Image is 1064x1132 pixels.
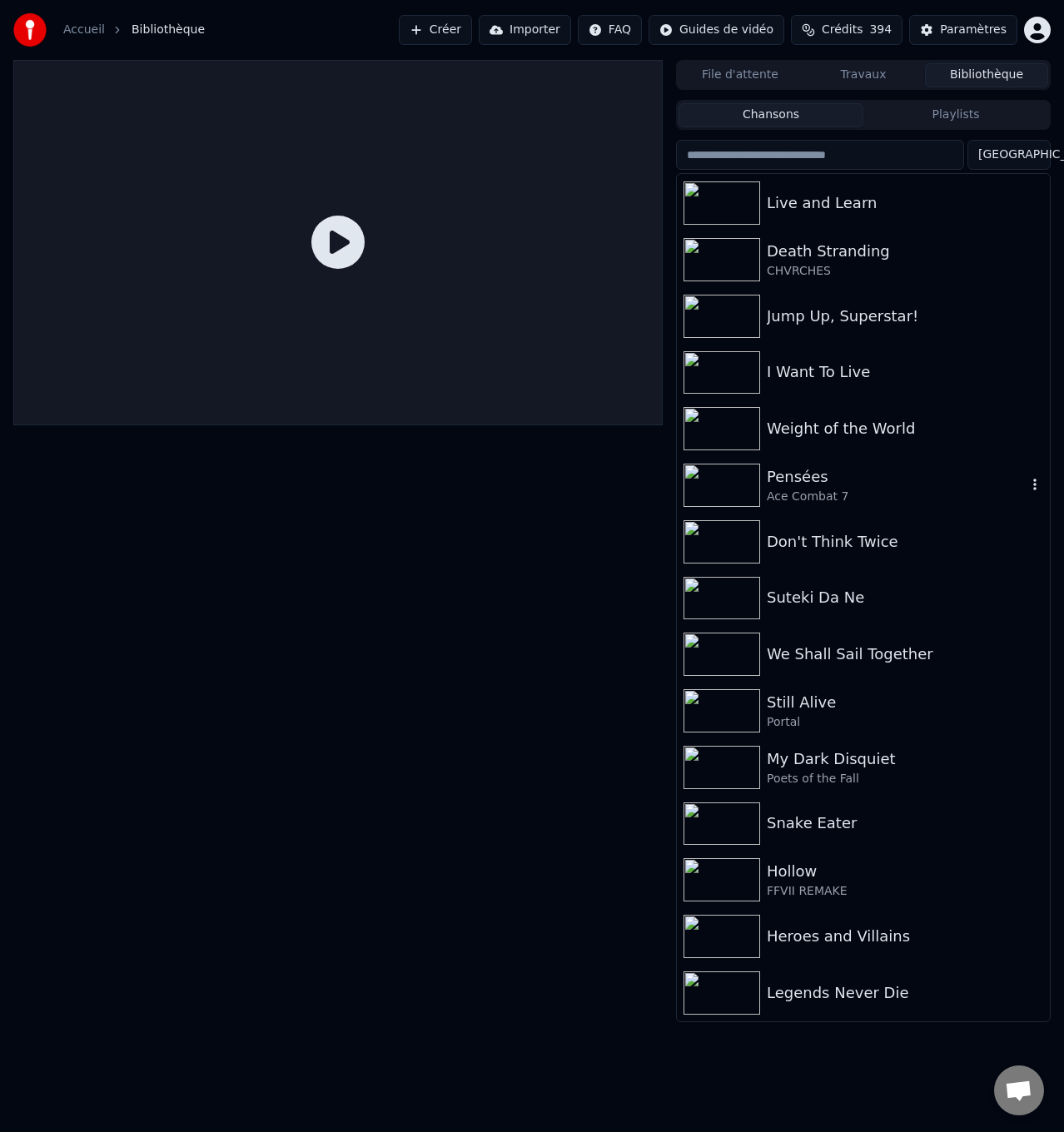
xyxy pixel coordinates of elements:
[767,530,1043,554] div: Don't Think Twice
[767,860,1043,883] div: Hollow
[767,305,1043,328] div: Jump Up, Superstar!
[767,981,1043,1005] div: Legends Never Die
[940,22,1007,38] div: Paramètres
[822,22,863,38] span: Crédits
[63,22,105,38] a: Accueil
[767,714,1043,731] div: Portal
[767,240,1043,263] div: Death Stranding
[767,465,1027,489] div: Pensées
[791,15,902,45] button: Crédits394
[767,586,1043,609] div: Suteki Da Ne
[767,191,1043,215] div: Live and Learn
[578,15,642,45] button: FAQ
[909,15,1017,45] button: Paramètres
[767,812,1043,835] div: Snake Eater
[479,15,571,45] button: Importer
[767,691,1043,714] div: Still Alive
[802,63,925,87] button: Travaux
[63,22,205,38] nav: breadcrumb
[767,360,1043,384] div: I Want To Live
[767,883,1043,900] div: FFVII REMAKE
[767,643,1043,666] div: We Shall Sail Together
[767,263,1043,280] div: CHVRCHES
[863,103,1048,127] button: Playlists
[649,15,784,45] button: Guides de vidéo
[132,22,205,38] span: Bibliothèque
[767,747,1043,771] div: My Dark Disquiet
[679,63,802,87] button: File d'attente
[767,417,1043,440] div: Weight of the World
[679,103,863,127] button: Chansons
[13,13,47,47] img: youka
[994,1065,1044,1115] a: Ouvrir le chat
[869,22,892,38] span: 394
[925,63,1048,87] button: Bibliothèque
[767,771,1043,787] div: Poets of the Fall
[399,15,472,45] button: Créer
[767,925,1043,948] div: Heroes and Villains
[767,489,1027,505] div: Ace Combat 7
